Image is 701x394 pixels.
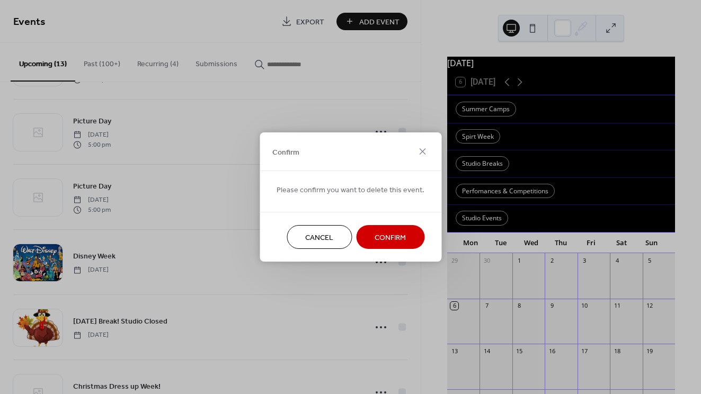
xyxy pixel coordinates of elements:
[277,185,424,196] span: Please confirm you want to delete this event.
[287,225,352,249] button: Cancel
[305,232,333,244] span: Cancel
[356,225,424,249] button: Confirm
[375,232,406,244] span: Confirm
[272,147,299,158] span: Confirm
